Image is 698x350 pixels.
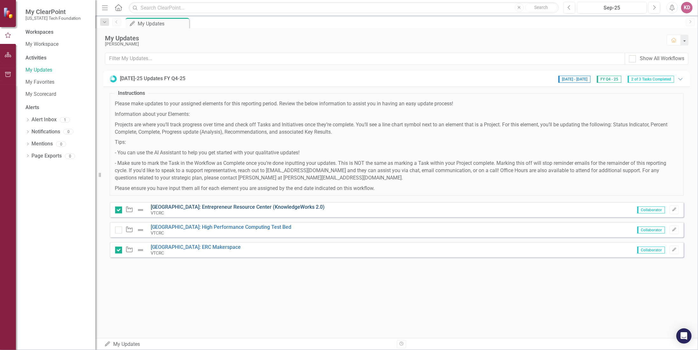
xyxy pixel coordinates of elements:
[151,244,241,250] a: [GEOGRAPHIC_DATA]: ERC Makerspace
[31,140,53,148] a: Mentions
[120,75,185,82] div: [DATE]-25 Updates FY Q4-25
[577,2,647,13] button: Sep-25
[65,153,75,159] div: 0
[525,3,557,12] button: Search
[637,227,665,234] span: Collaborator
[534,5,548,10] span: Search
[25,66,89,74] a: My Updates
[115,149,679,157] p: - You can use the AI Assistant to help you get started with your qualitative updates!
[25,79,89,86] a: My Favorites
[56,141,66,147] div: 0
[597,76,621,83] span: FY Q4 - 25
[579,4,645,12] div: Sep-25
[115,185,679,192] p: Please ensure you have input them all for each element you are assigned by the end date indicated...
[151,204,325,210] a: [GEOGRAPHIC_DATA]: Entrepreneur Resource Center (KnowledgeWorks 2.0)
[681,2,693,13] button: KD
[558,76,591,83] span: [DATE] - [DATE]
[637,206,665,213] span: Collaborator
[31,128,60,136] a: Notifications
[138,20,188,28] div: My Updates
[25,41,89,48] a: My Workspace
[25,104,89,111] div: Alerts
[129,2,558,13] input: Search ClearPoint...
[637,247,665,254] span: Collaborator
[63,129,73,135] div: 0
[115,90,148,97] legend: Instructions
[151,250,164,255] small: VTCRC
[151,210,164,215] small: VTCRC
[151,230,164,235] small: VTCRC
[25,91,89,98] a: My Scorecard
[115,100,679,108] p: Please make updates to your assigned elements for this reporting period. Review the below informa...
[115,139,679,146] p: Tips:
[25,8,81,16] span: My ClearPoint
[105,35,660,42] div: My Updates
[115,121,679,136] p: Projects are where you’ll track progress over time and check off Tasks and Initiatives once they’...
[25,54,89,62] div: Activities
[137,206,144,214] img: Not Defined
[628,76,674,83] span: 2 of 3 Tasks Completed
[115,160,679,182] p: - Make sure to mark the Task in the Workflow as Complete once you’re done inputting your updates....
[105,42,660,46] div: [PERSON_NAME]
[151,224,292,230] a: [GEOGRAPHIC_DATA]: High Performance Computing Test Bed
[25,16,81,21] small: [US_STATE] Tech Foundation
[137,226,144,234] img: Not Defined
[31,116,57,123] a: Alert Inbox
[3,7,14,18] img: ClearPoint Strategy
[137,246,144,254] img: Not Defined
[25,29,53,36] div: Workspaces
[115,111,679,118] p: Information about your Elements:
[31,152,62,160] a: Page Exports
[105,53,625,65] input: Filter My Updates...
[640,55,684,62] div: Show All Workflows
[104,341,392,348] div: My Updates
[676,328,692,344] div: Open Intercom Messenger
[60,117,70,122] div: 1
